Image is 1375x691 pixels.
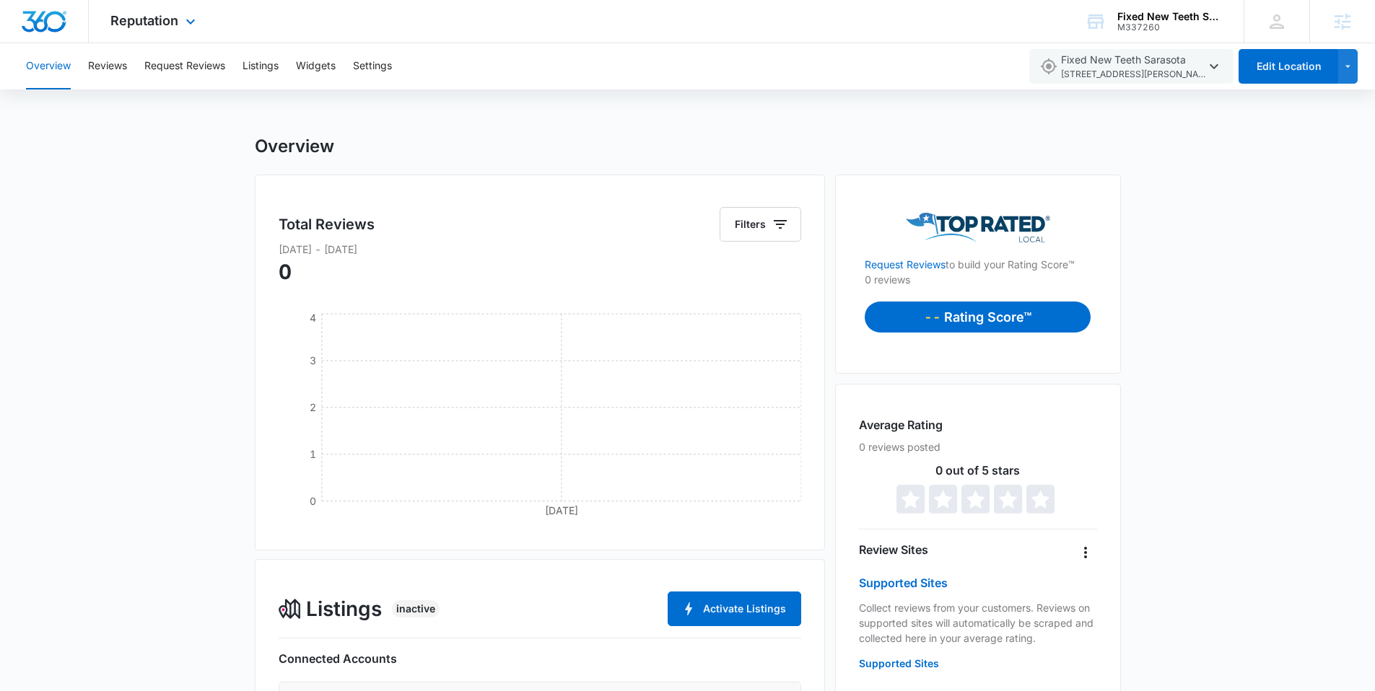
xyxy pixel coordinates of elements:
[392,600,440,617] div: Inactive
[110,13,178,28] span: Reputation
[859,439,1096,454] p: 0 reviews posted
[1061,68,1205,82] span: [STREET_ADDRESS][PERSON_NAME] , [GEOGRAPHIC_DATA] , FL
[944,307,1031,327] p: Rating Score™
[243,43,279,89] button: Listings
[1074,541,1097,564] button: Overflow Menu
[859,657,939,669] a: Supported Sites
[26,43,71,89] button: Overview
[859,465,1096,476] p: 0 out of 5 stars
[309,495,315,507] tspan: 0
[865,258,946,270] a: Request Reviews
[545,504,578,516] tspan: [DATE]
[859,576,948,590] a: Supported Sites
[309,401,315,413] tspan: 2
[309,448,315,460] tspan: 1
[279,242,802,257] p: [DATE] - [DATE]
[296,43,336,89] button: Widgets
[279,214,375,235] h5: Total Reviews
[906,213,1050,242] img: Top Rated Local Logo
[1061,52,1205,82] span: Fixed New Teeth Sarasota
[1239,49,1338,84] button: Edit Location
[924,307,944,327] p: --
[865,242,1091,272] p: to build your Rating Score™
[255,136,334,157] h1: Overview
[1029,49,1234,84] button: Fixed New Teeth Sarasota[STREET_ADDRESS][PERSON_NAME],[GEOGRAPHIC_DATA],FL
[279,260,292,284] span: 0
[1117,22,1223,32] div: account id
[279,650,802,667] h6: Connected Accounts
[859,600,1096,646] p: Collect reviews from your customers. Reviews on supported sites will automatically be scraped and...
[668,591,801,626] button: Activate Listings
[144,43,225,89] button: Request Reviews
[88,43,127,89] button: Reviews
[353,43,392,89] button: Settings
[309,312,315,324] tspan: 4
[865,272,1091,287] p: 0 reviews
[859,541,928,558] h4: Review Sites
[309,354,315,366] tspan: 3
[1117,11,1223,22] div: account name
[720,207,801,242] button: Filters
[306,594,382,624] span: Listings
[859,416,943,433] h4: Average Rating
